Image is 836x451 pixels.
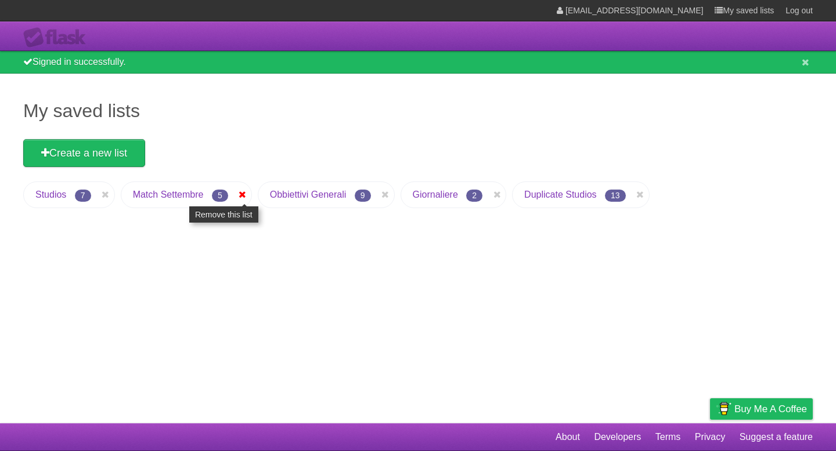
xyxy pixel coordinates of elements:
[710,398,813,420] a: Buy me a coffee
[466,190,482,202] span: 2
[716,399,732,419] img: Buy me a coffee
[35,190,66,199] a: Studios
[270,190,347,199] a: Obbiettivi Generali
[734,399,807,419] span: Buy me a coffee
[212,190,228,202] span: 5
[524,190,597,199] a: Duplicate Studios
[605,190,626,202] span: 13
[740,426,813,448] a: Suggest a feature
[23,27,93,48] div: Flask
[23,97,813,125] h1: My saved lists
[413,190,458,199] a: Giornaliere
[556,426,580,448] a: About
[695,426,725,448] a: Privacy
[133,190,204,199] a: Match Settembre
[75,190,91,202] span: 7
[355,190,371,202] span: 9
[655,426,681,448] a: Terms
[23,139,145,167] a: Create a new list
[594,426,641,448] a: Developers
